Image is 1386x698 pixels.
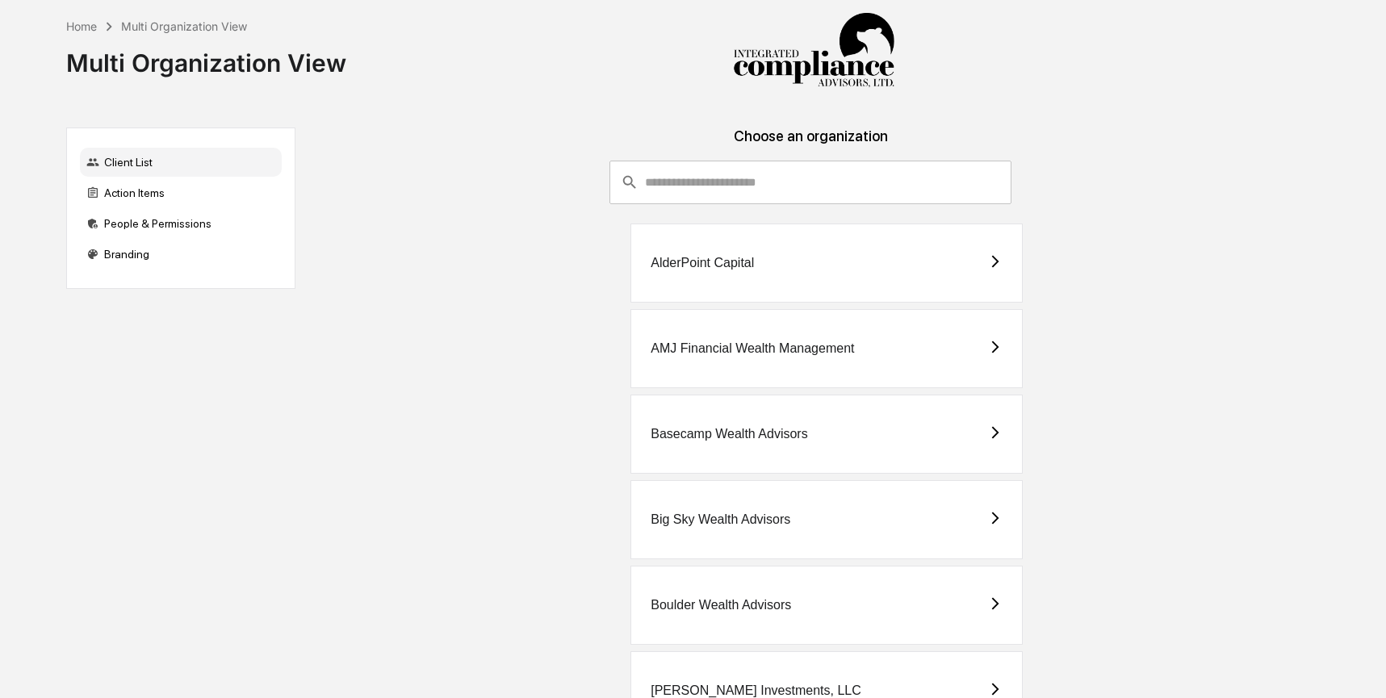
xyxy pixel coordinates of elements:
div: People & Permissions [80,209,282,238]
div: Multi Organization View [121,19,247,33]
div: consultant-dashboard__filter-organizations-search-bar [609,161,1011,204]
div: Multi Organization View [66,36,346,77]
div: AlderPoint Capital [651,256,754,270]
div: Client List [80,148,282,177]
div: [PERSON_NAME] Investments, LLC [651,683,861,698]
div: Home [66,19,97,33]
div: Action Items [80,178,282,207]
div: Boulder Wealth Advisors [651,598,791,612]
div: Branding [80,240,282,269]
div: Choose an organization [308,127,1313,161]
img: Integrated Compliance Advisors [733,13,894,89]
div: AMJ Financial Wealth Management [651,341,854,356]
div: Basecamp Wealth Advisors [651,427,807,441]
div: Big Sky Wealth Advisors [651,512,790,527]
